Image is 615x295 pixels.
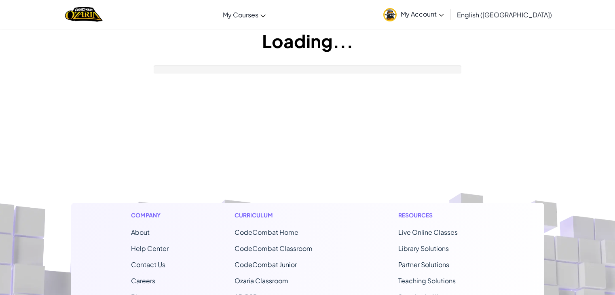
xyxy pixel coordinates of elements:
[398,244,449,253] a: Library Solutions
[235,211,332,219] h1: Curriculum
[65,6,103,23] img: Home
[131,276,155,285] a: Careers
[235,244,313,253] a: CodeCombat Classroom
[65,6,103,23] a: Ozaria by CodeCombat logo
[398,211,484,219] h1: Resources
[235,228,298,236] span: CodeCombat Home
[401,10,444,18] span: My Account
[453,4,556,25] a: English ([GEOGRAPHIC_DATA])
[398,228,458,236] a: Live Online Classes
[398,260,449,269] a: Partner Solutions
[223,11,258,19] span: My Courses
[457,11,552,19] span: English ([GEOGRAPHIC_DATA])
[383,8,397,21] img: avatar
[235,260,297,269] a: CodeCombat Junior
[131,211,169,219] h1: Company
[131,228,150,236] a: About
[235,276,288,285] a: Ozaria Classroom
[131,244,169,253] a: Help Center
[219,4,270,25] a: My Courses
[131,260,165,269] span: Contact Us
[398,276,456,285] a: Teaching Solutions
[379,2,448,27] a: My Account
